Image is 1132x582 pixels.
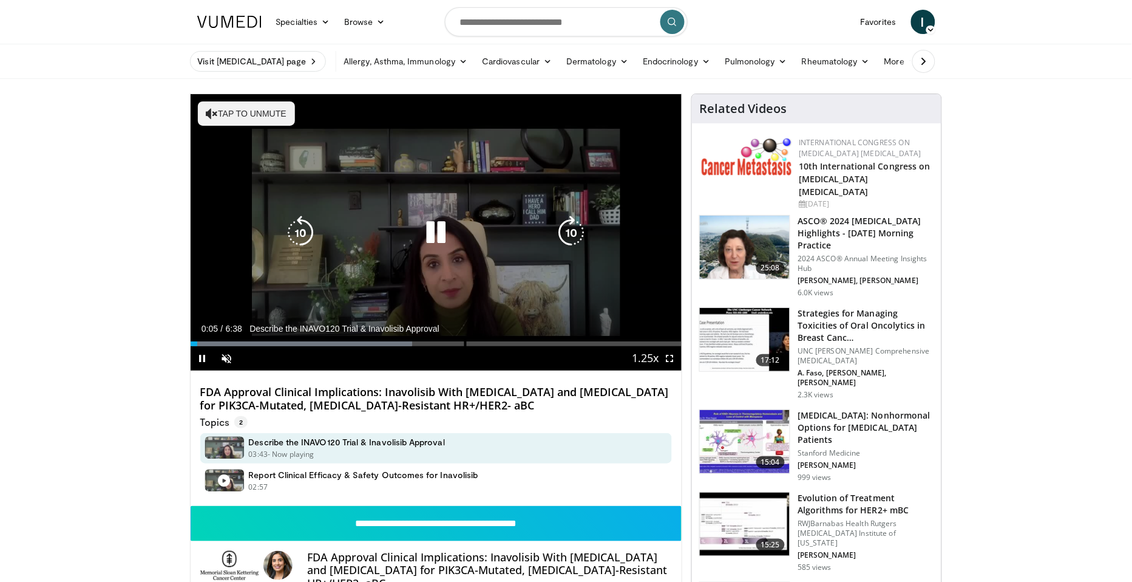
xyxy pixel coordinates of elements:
a: Browse [337,10,393,34]
span: Describe the INAVO120 Trial & Inavolisib Approval [249,323,439,334]
a: Allergy, Asthma, Immunology [336,49,475,74]
p: UNC [PERSON_NAME] Comprehensive [MEDICAL_DATA] [798,346,934,366]
img: Avatar [263,551,293,580]
h4: FDA Approval Clinical Implications: Inavolisib With [MEDICAL_DATA] and [MEDICAL_DATA] for PIK3CA-... [200,386,673,412]
p: Topics [200,416,248,428]
img: 84cf5a7c-2f1a-45eb-a956-2383fb09d185.150x105_q85_crop-smart_upscale.jpg [700,493,790,556]
p: [PERSON_NAME], [PERSON_NAME] [798,276,934,286]
img: 7eb00e7f-02a9-4560-a2bb-2d16661475ed.150x105_q85_crop-smart_upscale.jpg [700,308,790,371]
p: RWJBarnabas Health Rutgers [MEDICAL_DATA] Institute of [US_STATE] [798,519,934,548]
h4: Related Videos [699,101,787,116]
input: Search topics, interventions [445,7,688,36]
p: 2024 ASCO® Annual Meeting Insights Hub [798,254,934,273]
p: 2.3K views [798,390,833,400]
a: 17:12 Strategies for Managing Toxicities of Oral Oncolytics in Breast Canc… UNC [PERSON_NAME] Com... [699,307,934,400]
a: Endocrinology [635,49,717,74]
span: 6:38 [226,324,242,334]
a: Rheumatology [795,49,877,74]
span: 25:08 [756,262,785,274]
a: International Congress on [MEDICAL_DATA] [MEDICAL_DATA] [799,137,921,159]
p: 585 views [798,563,832,572]
a: Favorites [853,10,904,34]
a: Cardiovascular [475,49,559,74]
h4: Describe the INAVO120 Trial & Inavolisib Approval [249,437,445,448]
span: 2 [234,416,248,428]
span: 17:12 [756,354,785,366]
video-js: Video Player [191,94,682,371]
img: VuMedi Logo [197,16,262,28]
p: - Now playing [268,449,314,460]
a: Dermatology [559,49,635,74]
a: Pulmonology [717,49,795,74]
h3: Evolution of Treatment Algorithms for HER2+ mBC [798,492,934,516]
h3: ASCO® 2024 [MEDICAL_DATA] Highlights - [DATE] Morning Practice [798,215,934,252]
a: I [911,10,935,34]
p: 6.0K views [798,288,833,298]
p: A. Faso, [PERSON_NAME], [PERSON_NAME] [798,368,934,388]
button: Fullscreen [657,346,682,371]
div: [DATE] [799,199,932,210]
p: [PERSON_NAME] [798,460,934,470]
img: Memorial Sloan Kettering Cancer Center [200,551,259,580]
button: Pause [191,346,215,371]
img: 6ff8bc22-9509-4454-a4f8-ac79dd3b8976.png.150x105_q85_autocrop_double_scale_upscale_version-0.2.png [702,137,793,176]
button: Unmute [215,346,239,371]
p: 999 views [798,473,832,482]
a: 10th International Congress on [MEDICAL_DATA] [MEDICAL_DATA] [799,160,930,197]
span: 0:05 [202,324,218,334]
h4: Report Clinical Efficacy & Safety Outcomes for Inavolisib [249,470,478,481]
p: 03:43 [249,449,268,460]
button: Playback Rate [633,346,657,371]
div: Progress Bar [191,341,682,346]
a: 25:08 ASCO® 2024 [MEDICAL_DATA] Highlights - [DATE] Morning Practice 2024 ASCO® Annual Meeting In... [699,215,934,298]
h3: Strategies for Managing Toxicities of Oral Oncolytics in Breast Canc… [798,307,934,344]
span: 15:25 [756,539,785,551]
span: 15:04 [756,456,785,468]
p: [PERSON_NAME] [798,550,934,560]
a: Specialties [269,10,337,34]
p: Stanford Medicine [798,448,934,458]
a: 15:25 Evolution of Treatment Algorithms for HER2+ mBC RWJBarnabas Health Rutgers [MEDICAL_DATA] I... [699,492,934,572]
a: 15:04 [MEDICAL_DATA]: Nonhormonal Options for [MEDICAL_DATA] Patients Stanford Medicine [PERSON_N... [699,409,934,482]
a: More [877,49,924,74]
p: 02:57 [249,482,268,493]
button: Tap to unmute [198,101,295,126]
img: 17c7b23e-a2ae-4ec4-982d-90d85294c799.150x105_q85_crop-smart_upscale.jpg [700,410,790,473]
span: / [221,324,223,334]
img: 37b84944-f7ba-4b64-8bc9-1ee66f3848a7.png.150x105_q85_crop-smart_upscale.png [700,216,790,279]
a: Visit [MEDICAL_DATA] page [190,51,327,72]
h3: [MEDICAL_DATA]: Nonhormonal Options for [MEDICAL_DATA] Patients [798,409,934,446]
